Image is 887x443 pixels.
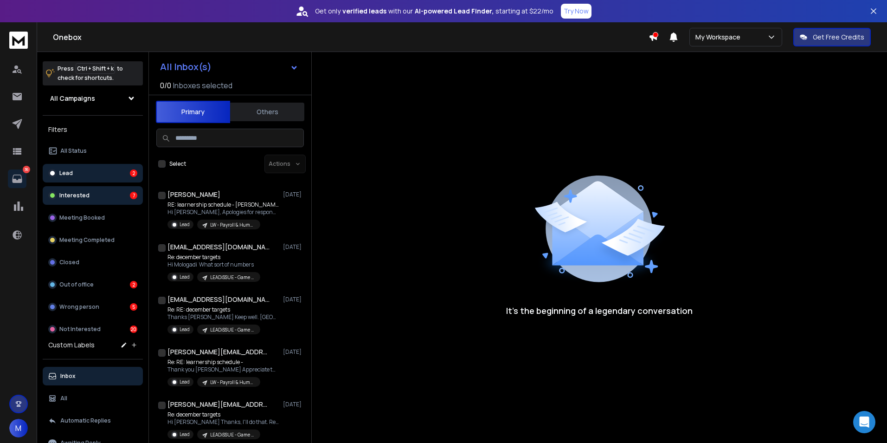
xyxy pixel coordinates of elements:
[180,326,190,333] p: Lead
[167,190,220,199] h1: [PERSON_NAME]
[283,191,304,198] p: [DATE]
[169,160,186,168] label: Select
[210,221,255,228] p: LW - Payroll & Human Resources
[180,274,190,280] p: Lead
[130,281,137,288] div: 2
[59,169,73,177] p: Lead
[130,192,137,199] div: 7
[43,89,143,108] button: All Campaigns
[60,147,87,155] p: All Status
[283,296,304,303] p: [DATE]
[283,401,304,408] p: [DATE]
[853,411,875,433] div: Open Intercom Messenger
[43,231,143,249] button: Meeting Completed
[167,242,270,252] h1: [EMAIL_ADDRESS][DOMAIN_NAME] +1
[76,63,115,74] span: Ctrl + Shift + k
[9,32,28,49] img: logo
[167,201,279,208] p: RE: learnership schedule - [PERSON_NAME]
[43,253,143,272] button: Closed
[9,419,28,437] button: M
[506,304,693,317] p: It’s the beginning of a legendary conversation
[180,221,190,228] p: Lead
[315,7,553,16] p: Get only with our starting at $22/mo
[23,166,30,173] p: 36
[283,348,304,356] p: [DATE]
[415,7,494,16] strong: AI-powered Lead Finder,
[43,164,143,182] button: Lead2
[43,186,143,205] button: Interested7
[173,80,232,91] h3: Inboxes selected
[43,142,143,160] button: All Status
[43,389,143,408] button: All
[130,169,137,177] div: 2
[167,208,279,216] p: Hi [PERSON_NAME], Apologies for responding
[59,281,94,288] p: Out of office
[60,372,76,380] p: Inbox
[59,192,90,199] p: Interested
[60,395,67,402] p: All
[167,411,279,418] p: Re: december targets
[210,326,255,333] p: LEADiSSUE - Game Changer
[180,378,190,385] p: Lead
[50,94,95,103] h1: All Campaigns
[59,326,101,333] p: Not Interested
[230,102,304,122] button: Others
[342,7,386,16] strong: verified leads
[167,254,260,261] p: Re: december targets
[167,295,270,304] h1: [EMAIL_ADDRESS][DOMAIN_NAME]
[43,298,143,316] button: Wrong person5
[167,418,279,426] p: Hi [PERSON_NAME] Thanks, I'll do that. Regards, [GEOGRAPHIC_DATA] On
[160,62,212,72] h1: All Inbox(s)
[8,169,26,188] a: 36
[59,303,99,311] p: Wrong person
[156,101,230,123] button: Primary
[210,379,255,386] p: LW - Payroll & Human Resources
[43,275,143,294] button: Out of office2
[130,326,137,333] div: 20
[564,7,589,16] p: Try Now
[561,4,591,19] button: Try Now
[167,306,279,313] p: Re: RE: december targets
[59,214,105,221] p: Meeting Booked
[793,28,871,46] button: Get Free Credits
[43,320,143,339] button: Not Interested20
[59,236,115,244] p: Meeting Completed
[130,303,137,311] div: 5
[210,431,255,438] p: LEADiSSUE - Game Changer
[160,80,171,91] span: 0 / 0
[43,411,143,430] button: Automatic Replies
[43,123,143,136] h3: Filters
[53,32,649,43] h1: Onebox
[153,58,306,76] button: All Inbox(s)
[167,313,279,321] p: Thanks [PERSON_NAME] Keep well. [GEOGRAPHIC_DATA] [DATE], Oct
[167,366,279,373] p: Thank you [PERSON_NAME] Appreciate the response
[59,259,79,266] p: Closed
[167,358,279,366] p: Re: RE: learnership schedule -
[43,367,143,385] button: Inbox
[167,347,270,357] h1: [PERSON_NAME][EMAIL_ADDRESS][DOMAIN_NAME]
[813,33,864,42] p: Get Free Credits
[167,261,260,268] p: Hi Mologadi What sort of numbers
[210,274,255,281] p: LEADiSSUE - Game Changer
[180,431,190,438] p: Lead
[283,243,304,251] p: [DATE]
[48,340,95,350] h3: Custom Labels
[58,64,123,83] p: Press to check for shortcuts.
[695,33,744,42] p: My Workspace
[43,208,143,227] button: Meeting Booked
[60,417,111,424] p: Automatic Replies
[167,400,270,409] h1: [PERSON_NAME][EMAIL_ADDRESS][DOMAIN_NAME]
